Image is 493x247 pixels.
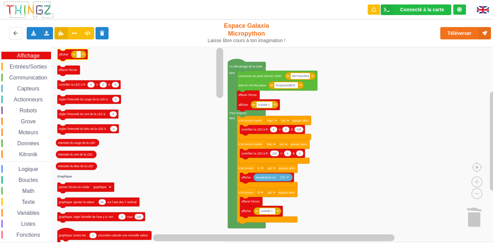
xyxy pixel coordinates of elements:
[229,65,263,68] text: Au démarrage de la carte
[258,103,270,107] text: Activité 1
[292,119,309,122] text: appuyé alors
[267,119,273,122] text: haut
[256,176,276,179] text: température en
[293,152,295,155] text: B
[20,119,37,124] span: Grove
[273,128,275,131] text: 0
[59,112,105,116] text: régler l'intensité du vert de la LED à
[109,83,111,86] text: B
[59,127,106,131] text: régler l'intensité du bleu de la LED à
[280,176,285,179] text: (°C)
[3,1,54,19] img: thingz_logo.png
[292,74,309,78] text: NETGEAR91
[477,6,489,13] img: gb.png
[58,164,93,168] text: intensité du bleu de la LED
[101,200,104,204] text: 50
[21,188,36,194] span: Math
[381,4,451,15] div: Ta base fonctionne bien !
[16,53,40,59] span: Affichage
[239,143,262,146] text: si le bouton tactile
[400,7,444,12] div: Connecté à la carte
[137,215,142,219] text: 100
[108,200,137,204] text: sur l'axe des Y vertical
[16,140,40,146] span: Données
[291,128,293,131] text: B
[115,98,117,101] text: 0
[16,86,40,91] span: Capteurs
[8,75,48,81] span: Communication
[9,64,48,70] span: Entrées/Sorties
[115,83,116,86] text: 0
[16,210,41,216] span: Variables
[57,175,72,178] text: Graphique
[278,191,295,194] text: appuyé alors
[440,27,491,39] button: Téléverser
[127,215,133,219] text: max
[59,98,108,101] text: régler l'intensité du rouge de la LED à
[239,166,254,170] text: si le bouton
[113,127,115,131] text: 0
[59,83,85,86] text: contrôler la LED à R
[241,200,260,203] text: effacer l'écran
[59,68,77,72] text: effacer l'écran
[17,166,39,172] span: Logique
[239,119,262,122] text: si le bouton tactile
[290,143,307,146] text: appuyé alors
[229,71,235,75] text: faire
[17,129,39,135] span: Moteurs
[121,215,123,219] text: 0
[241,209,251,213] text: afficher
[58,153,92,156] text: intensité du vert de la LED
[18,108,38,113] span: Robots
[276,84,295,87] text: hungrynest829
[239,84,266,87] text: avec le mot de passe
[241,176,251,179] text: afficher
[239,191,254,194] text: si le bouton
[272,152,277,155] text: 100
[205,38,289,44] div: Laisse libre cours à ton imagination !
[453,4,466,15] div: Tu es connecté au serveur de création de Thingz
[18,151,38,157] span: Kitronik
[59,185,89,189] text: passer l'écran en mode
[59,53,68,56] text: afficher
[229,116,235,120] text: faire
[15,232,41,238] span: Fonctions
[268,191,272,194] text: est
[280,152,282,155] text: V
[58,141,95,145] text: intensité du rouge de la LED
[102,83,104,86] text: 0
[17,177,39,183] span: Boucles
[239,93,257,97] text: effacer l'écran
[239,74,281,78] text: connexion au point d'accès SSID
[285,128,287,131] text: 0
[268,166,272,170] text: est
[13,97,44,102] span: Actionneurs
[241,152,268,155] text: contrôler la LED à R
[90,83,92,86] text: 0
[93,185,106,189] text: graphique
[241,128,268,131] text: contrôler la LED à R
[267,143,272,146] text: bas
[279,128,281,131] text: V
[278,166,295,170] text: appuyé alors
[59,215,113,219] text: graphique: règle l'échelle de l'axe y à: min
[261,209,273,213] text: Activité 1
[112,112,114,116] text: 0
[258,191,260,194] text: B
[280,143,284,146] text: est
[299,152,301,155] text: 0
[258,166,260,170] text: A
[239,103,248,107] text: afficher
[96,83,98,86] text: V
[21,199,36,205] span: Texte
[287,152,289,155] text: 0
[59,200,94,204] text: graphique: ajouter la valeur
[296,128,302,131] text: 100
[20,221,37,227] span: Listes
[229,111,247,115] text: Pour toujours
[205,22,289,44] div: Espace Galaxia Micropython
[281,119,286,122] text: est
